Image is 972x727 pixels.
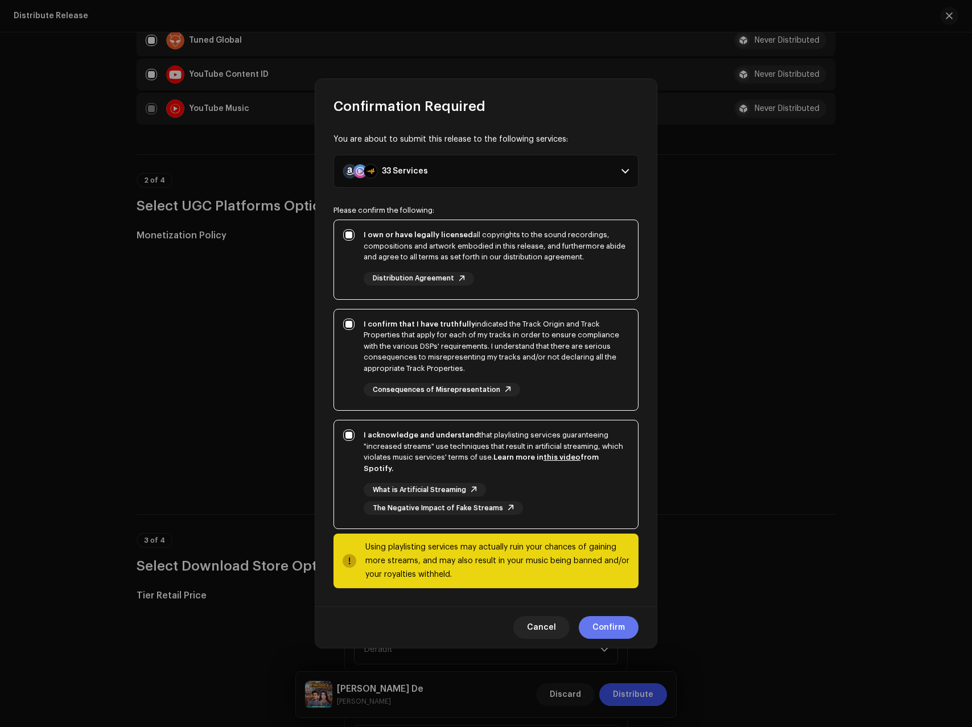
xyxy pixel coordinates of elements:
span: What is Artificial Streaming [373,486,466,494]
span: Confirm [592,616,625,639]
span: The Negative Impact of Fake Streams [373,505,503,512]
div: indicated the Track Origin and Track Properties that apply for each of my tracks in order to ensu... [364,319,629,374]
p-togglebutton: I confirm that I have truthfullyindicated the Track Origin and Track Properties that apply for ea... [333,309,639,411]
strong: I confirm that I have truthfully [364,320,475,328]
button: Confirm [579,616,639,639]
p-accordion-header: 33 Services [333,155,639,188]
div: Using playlisting services may actually ruin your chances of gaining more streams, and may also r... [365,540,629,581]
button: Cancel [513,616,570,639]
p-togglebutton: I acknowledge and understandthat playlisting services guaranteeing "increased streams" use techni... [333,420,639,529]
a: this video [543,453,580,461]
span: Consequences of Misrepresentation [373,386,500,394]
p-togglebutton: I own or have legally licensedall copyrights to the sound recordings, compositions and artwork em... [333,220,639,300]
div: Please confirm the following: [333,206,639,215]
div: all copyrights to the sound recordings, compositions and artwork embodied in this release, and fu... [364,229,629,263]
div: You are about to submit this release to the following services: [333,134,639,146]
strong: I acknowledge and understand [364,431,479,439]
strong: I own or have legally licensed [364,231,473,238]
strong: Learn more in from Spotify. [364,453,599,472]
span: Confirmation Required [333,97,485,115]
span: Distribution Agreement [373,275,454,282]
div: 33 Services [382,167,428,176]
div: that playlisting services guaranteeing "increased streams" use techniques that result in artifici... [364,429,629,474]
span: Cancel [527,616,556,639]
